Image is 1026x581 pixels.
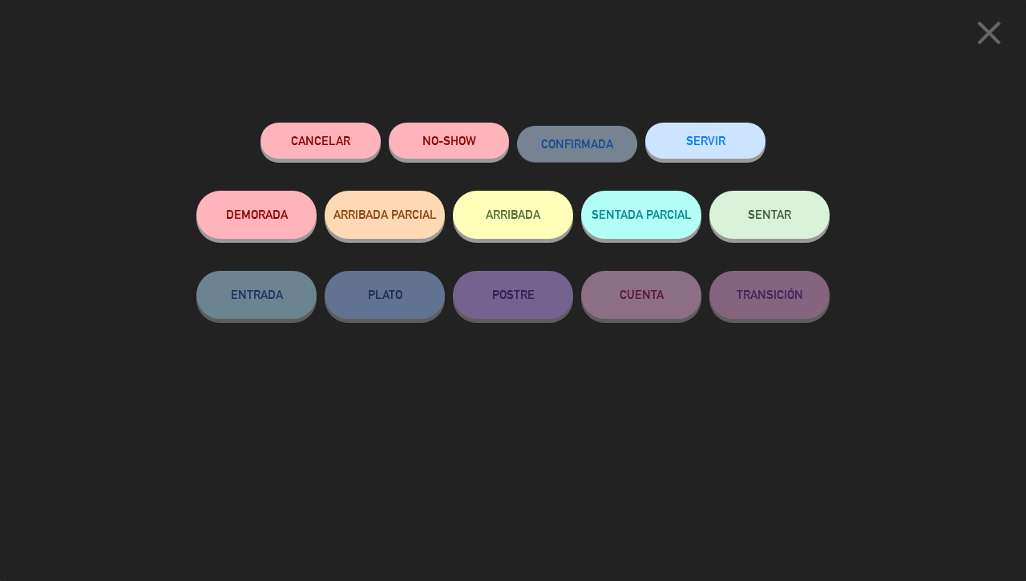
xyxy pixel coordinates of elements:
button: CUENTA [581,271,701,319]
button: PLATO [325,271,445,319]
button: NO-SHOW [389,123,509,159]
button: TRANSICIÓN [709,271,830,319]
button: close [964,12,1014,59]
button: SERVIR [645,123,765,159]
span: ARRIBADA PARCIAL [333,208,437,221]
button: ARRIBADA [453,191,573,239]
button: Cancelar [261,123,381,159]
button: DEMORADA [196,191,317,239]
span: CONFIRMADA [541,137,613,151]
button: ENTRADA [196,271,317,319]
i: close [969,13,1009,53]
button: POSTRE [453,271,573,319]
button: SENTADA PARCIAL [581,191,701,239]
span: SENTAR [748,208,791,221]
button: CONFIRMADA [517,126,637,162]
button: SENTAR [709,191,830,239]
button: ARRIBADA PARCIAL [325,191,445,239]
